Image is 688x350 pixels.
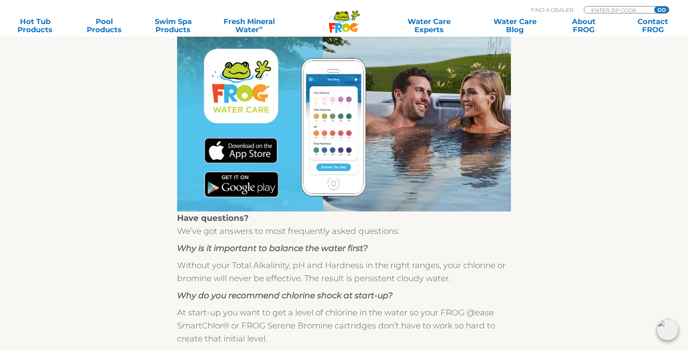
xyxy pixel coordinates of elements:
[531,6,573,13] p: Find A Dealer
[177,211,511,238] p: We’ve got answers to most frequently asked questions:
[177,213,249,223] strong: Have questions?
[385,18,473,34] a: Water CareExperts
[146,18,200,34] a: Swim SpaProducts
[488,18,542,34] a: Water CareBlog
[177,243,368,253] em: Why is it important to balance the water first?
[177,306,511,345] p: At start-up you want to get a level of chlorine in the water so your FROG @ease SmartChlor® or FR...
[77,18,131,34] a: PoolProducts
[259,24,263,31] sup: ∞
[657,319,678,340] img: openIcon
[177,36,511,211] img: facebook app photo aug 2019 hottub
[654,7,669,13] input: GO
[8,18,62,34] a: Hot TubProducts
[626,18,680,34] a: ContactFROG
[590,7,645,13] input: Zip Code Form
[177,291,392,300] em: Why do you recommend chlorine shock at start-up?
[215,18,283,34] a: Fresh MineralWater∞
[177,259,511,285] p: Without your Total Alkalinity, pH and Hardness in the right ranges, your chlorine or bromine will...
[557,18,611,34] a: AboutFROG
